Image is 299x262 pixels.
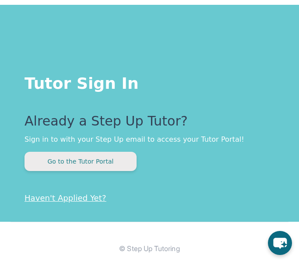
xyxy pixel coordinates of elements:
[25,71,274,92] h1: Tutor Sign In
[25,113,274,134] p: Already a Step Up Tutor?
[25,152,137,171] button: Go to the Tutor Portal
[25,193,106,203] a: Haven't Applied Yet?
[268,231,292,255] button: chat-button
[11,243,288,254] p: © Step Up Tutoring
[25,134,274,145] p: Sign in to with your Step Up email to access your Tutor Portal!
[25,157,137,165] a: Go to the Tutor Portal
